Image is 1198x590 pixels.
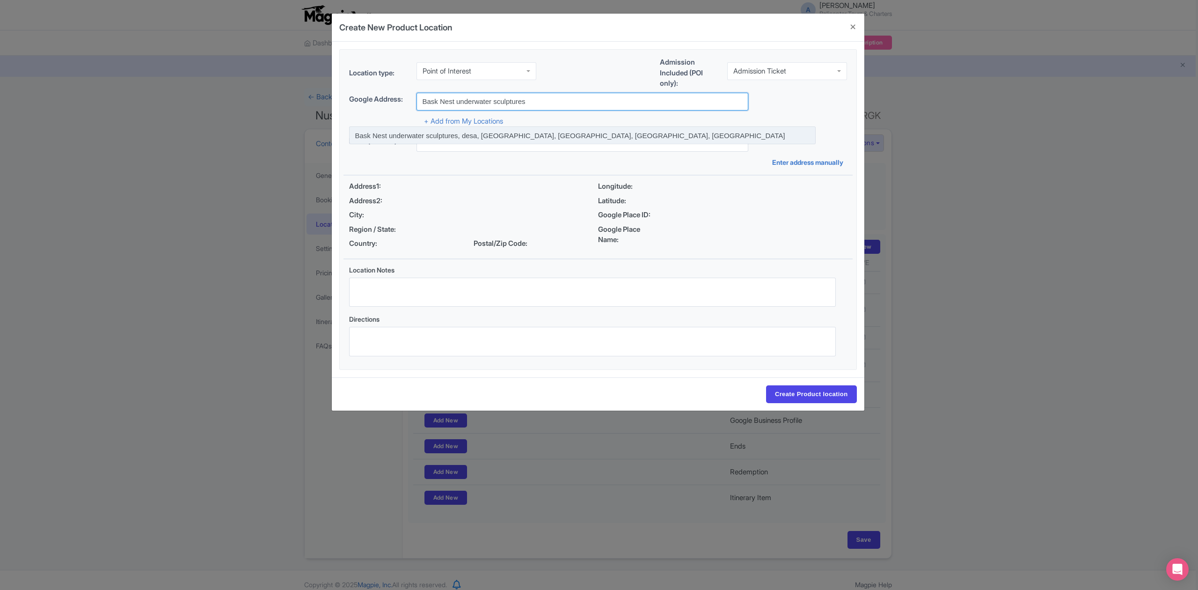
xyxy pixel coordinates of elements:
[349,224,413,235] span: Region / State:
[598,181,662,192] span: Longitude:
[416,93,748,111] input: Search address
[474,238,537,249] span: Postal/Zip Code:
[733,67,786,75] div: Admission Ticket
[660,57,720,89] label: Admission Included (POI only):
[766,385,857,403] input: Create Product location
[423,67,471,75] div: Point of Interest
[339,21,452,34] h4: Create New Product Location
[772,157,847,167] a: Enter address manually
[349,238,413,249] span: Country:
[598,196,662,206] span: Latitude:
[598,210,662,221] span: Google Place ID:
[349,94,409,105] label: Google Address:
[842,14,864,40] button: Close
[1166,558,1189,581] div: Open Intercom Messenger
[424,117,503,125] a: + Add from My Locations
[349,196,413,206] span: Address2:
[349,315,380,323] span: Directions
[349,68,409,79] label: Location type:
[349,210,413,221] span: City:
[349,181,413,192] span: Address1:
[598,224,662,245] span: Google Place Name:
[349,266,394,274] span: Location Notes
